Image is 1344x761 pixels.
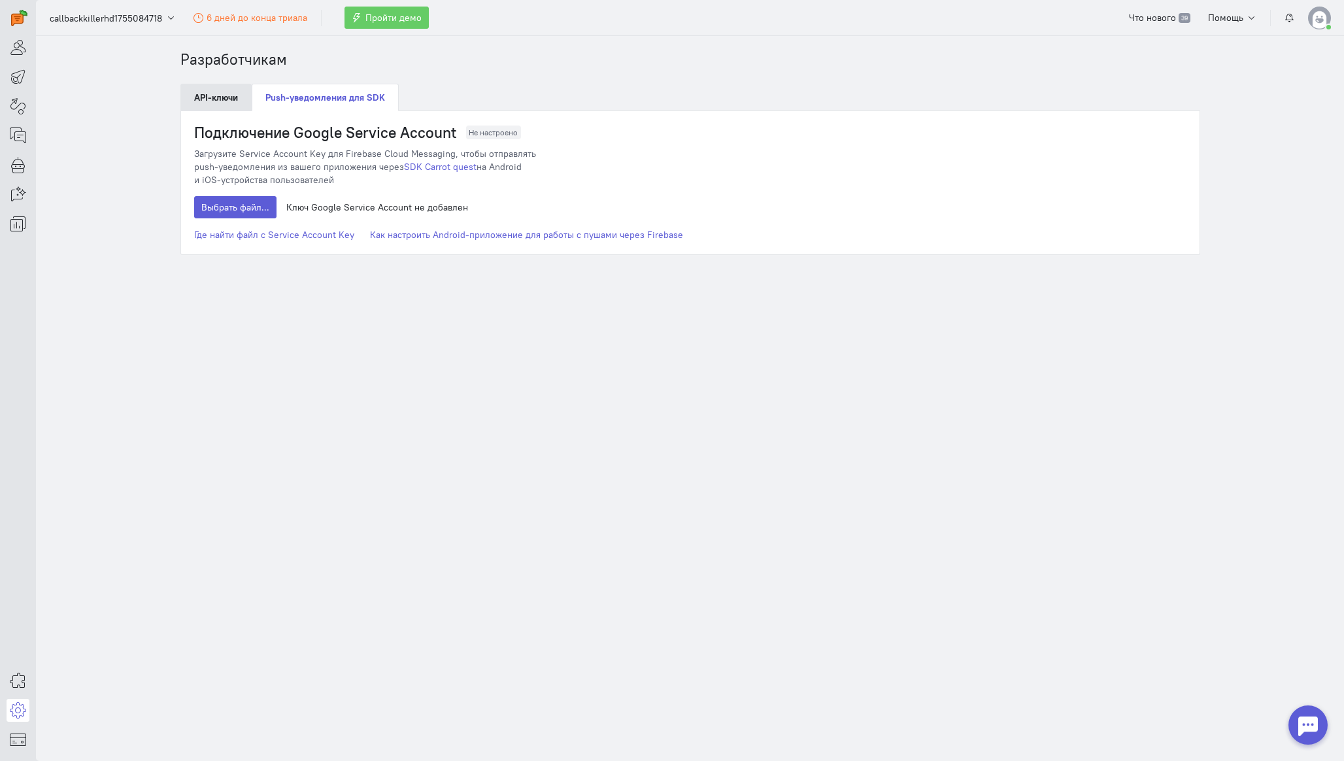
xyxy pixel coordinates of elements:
[365,12,422,24] span: Пройти демо
[194,147,1186,186] div: Загрузите Service Account Key для Firebase Cloud Messaging, чтобы отправлять push-уведомления из ...
[1179,13,1190,24] span: 39
[180,84,252,111] a: API-ключи
[194,124,456,141] h2: Подключение Google Service Account
[1129,12,1176,24] span: Что нового
[201,201,269,213] span: Выбрать файл...
[1208,12,1243,24] span: Помощь
[180,49,1200,71] nav: breadcrumb
[207,12,307,24] span: 6 дней до конца триала
[194,229,354,241] a: Где найти файл с Service Account Key
[11,10,27,26] img: carrot-quest.svg
[1122,7,1197,29] a: Что нового 39
[466,126,522,139] div: Не настроено
[1201,7,1264,29] button: Помощь
[344,7,429,29] button: Пройти демо
[42,6,183,29] button: callbackkillerhd1755084718
[404,161,477,173] a: SDK Carrot quest
[252,84,399,111] a: Push-уведомления для SDK
[370,229,683,241] a: Как настроить Android-приложение для работы с пушами через Firebase
[50,12,162,25] span: callbackkillerhd1755084718
[194,196,1186,218] div: Ключ Google Service Account не добавлен
[1308,7,1331,29] img: default-v4.png
[180,49,287,71] li: Разработчикам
